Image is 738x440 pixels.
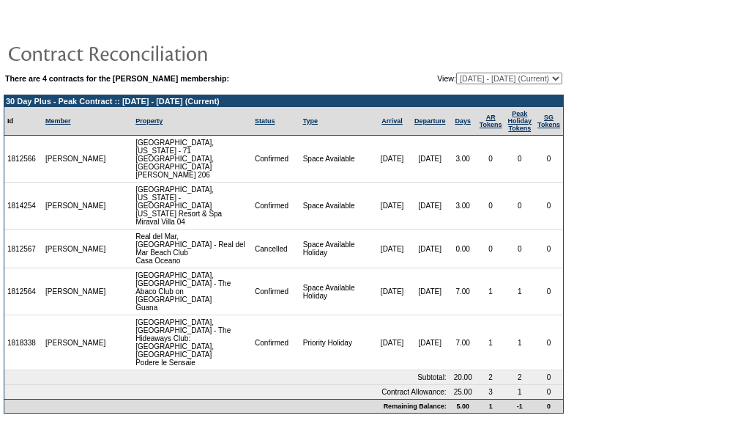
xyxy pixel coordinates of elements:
[252,183,300,230] td: Confirmed
[450,399,477,413] td: 5.00
[4,370,450,385] td: Subtotal:
[363,73,562,84] td: View:
[255,117,275,125] a: Status
[477,315,505,370] td: 1
[414,117,446,125] a: Departure
[4,95,563,107] td: 30 Day Plus - Peak Contract :: [DATE] - [DATE] (Current)
[373,136,411,183] td: [DATE]
[4,399,450,413] td: Remaining Balance:
[505,385,535,399] td: 1
[477,268,505,315] td: 1
[477,385,505,399] td: 3
[411,183,450,230] td: [DATE]
[4,183,42,230] td: 1814254
[450,315,477,370] td: 7.00
[477,370,505,385] td: 2
[4,385,450,399] td: Contract Allowance:
[505,183,535,230] td: 0
[411,136,450,183] td: [DATE]
[381,117,403,125] a: Arrival
[373,268,411,315] td: [DATE]
[477,399,505,413] td: 1
[252,230,300,268] td: Cancelled
[4,268,42,315] td: 1812564
[373,315,411,370] td: [DATE]
[477,183,505,230] td: 0
[450,136,477,183] td: 3.00
[45,117,71,125] a: Member
[505,230,535,268] td: 0
[42,230,109,268] td: [PERSON_NAME]
[411,230,450,268] td: [DATE]
[477,230,505,268] td: 0
[508,110,532,132] a: Peak HolidayTokens
[4,107,42,136] td: Id
[534,136,563,183] td: 0
[7,38,300,67] img: pgTtlContractReconciliation.gif
[300,315,374,370] td: Priority Holiday
[455,117,471,125] a: Days
[303,117,318,125] a: Type
[480,114,502,128] a: ARTokens
[537,114,560,128] a: SGTokens
[534,385,563,399] td: 0
[133,136,252,183] td: [GEOGRAPHIC_DATA], [US_STATE] - 71 [GEOGRAPHIC_DATA], [GEOGRAPHIC_DATA] [PERSON_NAME] 206
[450,183,477,230] td: 3.00
[300,183,374,230] td: Space Available
[373,230,411,268] td: [DATE]
[450,385,477,399] td: 25.00
[42,183,109,230] td: [PERSON_NAME]
[450,370,477,385] td: 20.00
[133,183,252,230] td: [GEOGRAPHIC_DATA], [US_STATE] - [GEOGRAPHIC_DATA] [US_STATE] Resort & Spa Miraval Villa 04
[133,315,252,370] td: [GEOGRAPHIC_DATA], [GEOGRAPHIC_DATA] - The Hideaways Club: [GEOGRAPHIC_DATA], [GEOGRAPHIC_DATA] P...
[252,315,300,370] td: Confirmed
[450,230,477,268] td: 0.00
[252,136,300,183] td: Confirmed
[477,136,505,183] td: 0
[300,136,374,183] td: Space Available
[252,268,300,315] td: Confirmed
[505,370,535,385] td: 2
[534,399,563,413] td: 0
[4,230,42,268] td: 1812567
[505,399,535,413] td: -1
[5,74,229,83] b: There are 4 contracts for the [PERSON_NAME] membership:
[534,230,563,268] td: 0
[4,315,42,370] td: 1818338
[534,370,563,385] td: 0
[42,136,109,183] td: [PERSON_NAME]
[534,315,563,370] td: 0
[42,315,109,370] td: [PERSON_NAME]
[300,230,374,268] td: Space Available Holiday
[373,183,411,230] td: [DATE]
[135,117,163,125] a: Property
[4,136,42,183] td: 1812566
[534,268,563,315] td: 0
[505,268,535,315] td: 1
[411,268,450,315] td: [DATE]
[534,183,563,230] td: 0
[411,315,450,370] td: [DATE]
[505,136,535,183] td: 0
[450,268,477,315] td: 7.00
[133,230,252,268] td: Real del Mar, [GEOGRAPHIC_DATA] - Real del Mar Beach Club Casa Oceano
[300,268,374,315] td: Space Available Holiday
[133,268,252,315] td: [GEOGRAPHIC_DATA], [GEOGRAPHIC_DATA] - The Abaco Club on [GEOGRAPHIC_DATA] Guana
[505,315,535,370] td: 1
[42,268,109,315] td: [PERSON_NAME]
